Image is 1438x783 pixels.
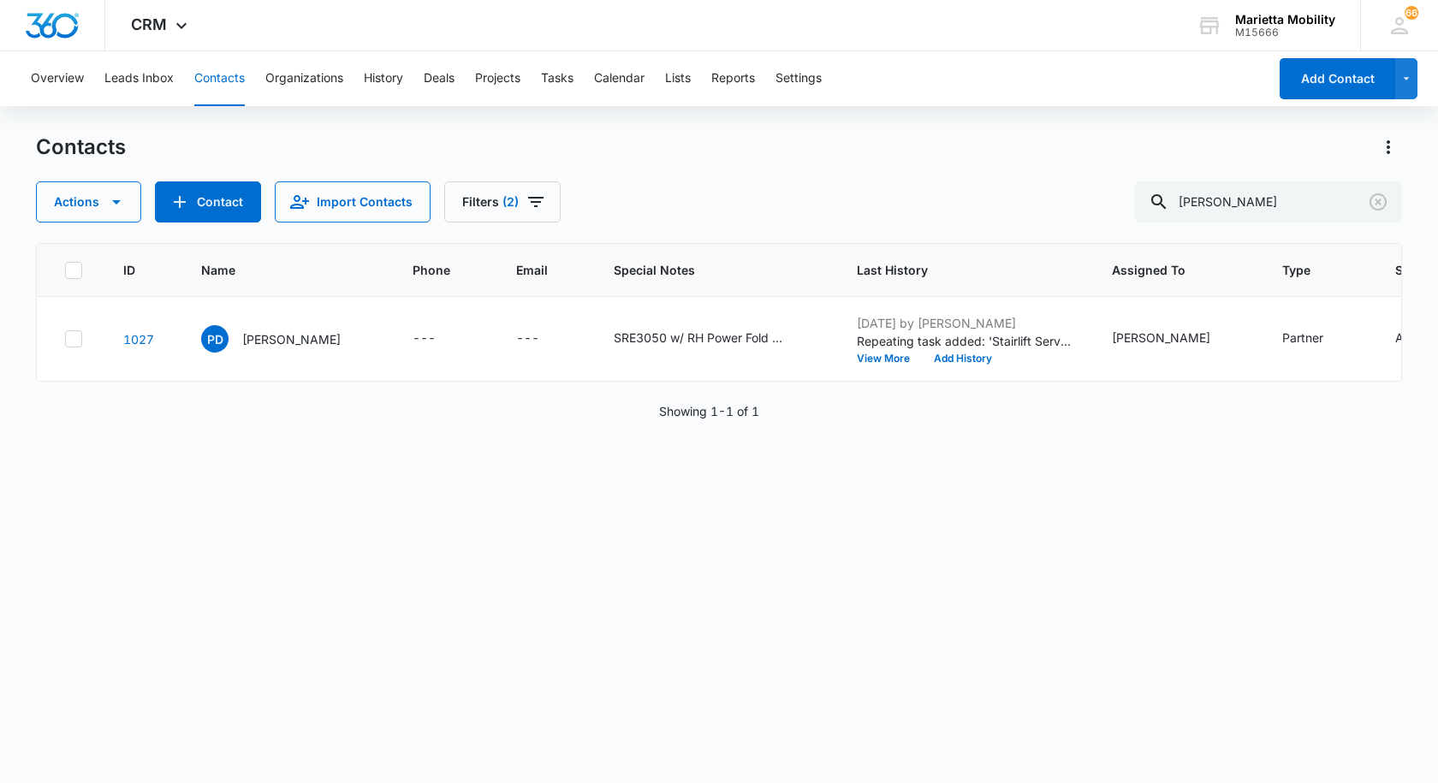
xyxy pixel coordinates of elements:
[711,51,755,106] button: Reports
[413,261,450,279] span: Phone
[665,51,691,106] button: Lists
[201,261,347,279] span: Name
[131,15,167,33] span: CRM
[1282,261,1329,279] span: Type
[104,51,174,106] button: Leads Inbox
[857,261,1046,279] span: Last History
[516,329,570,349] div: Email - - Select to Edit Field
[275,181,431,222] button: Import Contacts
[614,261,816,279] span: Special Notes
[36,181,141,222] button: Actions
[516,261,548,279] span: Email
[857,332,1071,350] p: Repeating task added: 'Stairlift Service Due ([GEOGRAPHIC_DATA]/Drake)'
[201,325,371,353] div: Name - Paul Drake - Select to Edit Field
[857,314,1071,332] p: [DATE] by [PERSON_NAME]
[516,329,539,349] div: ---
[614,329,816,349] div: Special Notes - SRE3050 w/ RH Power Fold Installed 5/5/25 - Select to Edit Field
[1282,329,1354,349] div: Type - Partner - Select to Edit Field
[614,329,785,347] div: SRE3050 w/ RH Power Fold Installed [DATE]
[1405,6,1418,20] span: 66
[659,402,759,420] p: Showing 1-1 of 1
[36,134,126,160] h1: Contacts
[1282,329,1323,347] div: Partner
[424,51,455,106] button: Deals
[1112,329,1241,349] div: Assigned To - Josh Hesson - Select to Edit Field
[1135,181,1402,222] input: Search Contacts
[502,196,519,208] span: (2)
[1235,27,1335,39] div: account id
[857,353,922,364] button: View More
[413,329,466,349] div: Phone - - Select to Edit Field
[1405,6,1418,20] div: notifications count
[413,329,436,349] div: ---
[242,330,341,348] p: [PERSON_NAME]
[31,51,84,106] button: Overview
[1112,261,1216,279] span: Assigned To
[1235,13,1335,27] div: account name
[1375,133,1402,161] button: Actions
[201,325,229,353] span: PD
[475,51,520,106] button: Projects
[1364,188,1392,216] button: Clear
[1280,58,1395,99] button: Add Contact
[594,51,645,106] button: Calendar
[364,51,403,106] button: History
[265,51,343,106] button: Organizations
[123,261,135,279] span: ID
[922,353,1004,364] button: Add History
[155,181,261,222] button: Add Contact
[775,51,822,106] button: Settings
[444,181,561,222] button: Filters
[194,51,245,106] button: Contacts
[123,332,154,347] a: Navigate to contact details page for Paul Drake
[541,51,573,106] button: Tasks
[1112,329,1210,347] div: [PERSON_NAME]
